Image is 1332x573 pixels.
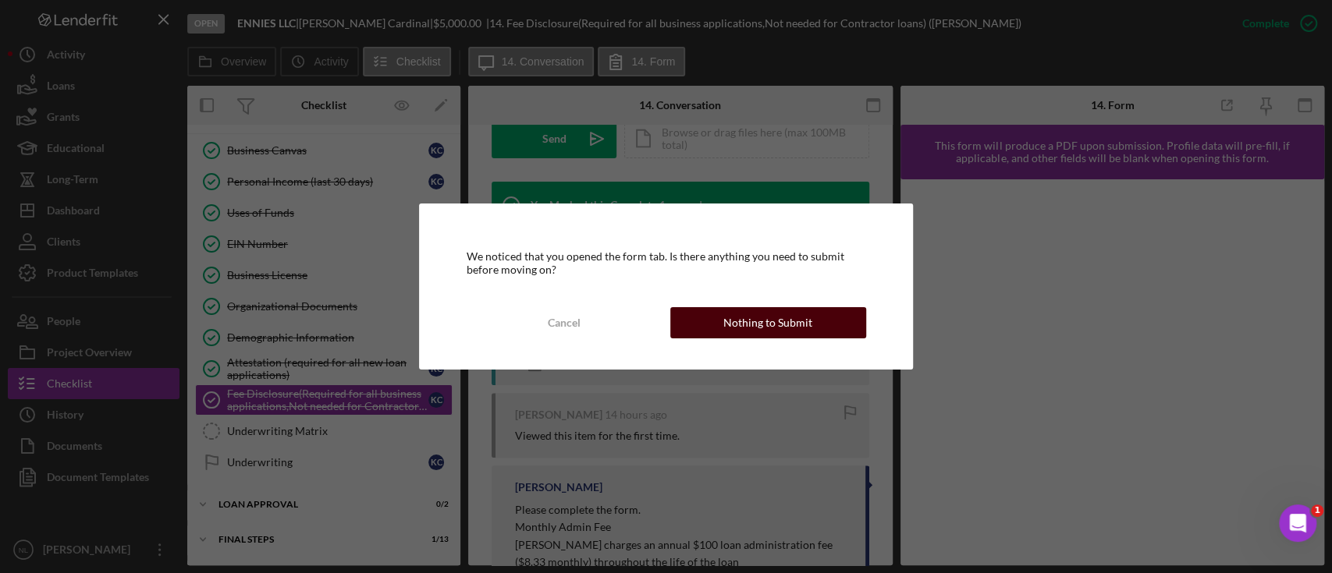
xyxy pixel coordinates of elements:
div: We noticed that you opened the form tab. Is there anything you need to submit before moving on? [466,250,865,275]
iframe: Intercom live chat [1279,504,1316,542]
button: Nothing to Submit [670,307,866,338]
div: Cancel [548,307,581,338]
button: Cancel [466,307,662,338]
span: 1 [1311,504,1323,517]
div: Nothing to Submit [723,307,812,338]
